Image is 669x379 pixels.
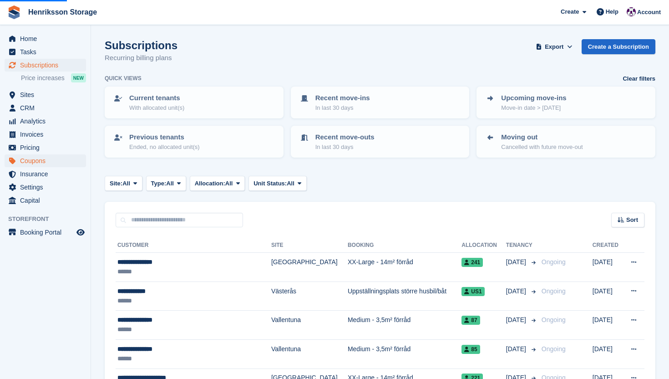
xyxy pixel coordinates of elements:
th: Allocation [461,238,506,253]
button: Site: All [105,176,142,191]
span: Sites [20,88,75,101]
span: Ongoing [542,316,566,323]
a: Current tenants With allocated unit(s) [106,87,283,118]
h1: Subscriptions [105,39,177,51]
span: Capital [20,194,75,207]
a: Previous tenants Ended, no allocated unit(s) [106,127,283,157]
td: Medium - 3,5m² förråd [348,339,461,369]
span: Ongoing [542,287,566,295]
img: Joel Isaksson [627,7,636,16]
span: Analytics [20,115,75,128]
div: NEW [71,73,86,82]
p: Cancelled with future move-out [501,143,583,152]
span: Ongoing [542,345,566,353]
p: Previous tenants [129,132,200,143]
th: Customer [116,238,271,253]
h6: Quick views [105,74,142,82]
td: [DATE] [593,339,623,369]
a: Upcoming move-ins Move-in date > [DATE] [477,87,654,118]
td: XX-Large - 14m² förråd [348,253,461,282]
p: Current tenants [129,93,184,103]
th: Site [271,238,348,253]
button: Unit Status: All [248,176,306,191]
span: Ongoing [542,258,566,266]
a: menu [5,46,86,58]
span: Subscriptions [20,59,75,72]
span: Booking Portal [20,226,75,239]
span: All [122,179,130,188]
span: [DATE] [506,315,528,325]
span: Account [637,8,661,17]
button: Type: All [146,176,186,191]
a: menu [5,194,86,207]
p: Recent move-ins [315,93,370,103]
td: [GEOGRAPHIC_DATA] [271,253,348,282]
p: Moving out [501,132,583,143]
span: All [225,179,233,188]
span: Storefront [8,215,91,224]
td: [DATE] [593,282,623,311]
span: [DATE] [506,344,528,354]
span: US1 [461,287,484,296]
span: Coupons [20,154,75,167]
p: In last 30 days [315,143,375,152]
p: Upcoming move-ins [501,93,566,103]
img: stora-icon-8386f47178a22dfd0bd8f6a31ec36ba5ce8667c1dd55bd0f319d3a0aa187defe.svg [7,5,21,19]
a: menu [5,168,86,180]
span: [DATE] [506,287,528,296]
td: Vallentuna [271,339,348,369]
a: menu [5,102,86,114]
span: 85 [461,345,480,354]
td: [DATE] [593,253,623,282]
span: CRM [20,102,75,114]
a: Recent move-ins In last 30 days [292,87,469,118]
td: Västerås [271,282,348,311]
td: Vallentuna [271,311,348,340]
p: Recent move-outs [315,132,375,143]
span: Help [606,7,618,16]
span: Settings [20,181,75,194]
td: Uppställningsplats större husbil/båt [348,282,461,311]
p: Ended, no allocated unit(s) [129,143,200,152]
span: Price increases [21,74,65,82]
a: menu [5,32,86,45]
a: Henriksson Storage [25,5,101,20]
span: Sort [626,215,638,225]
a: menu [5,226,86,239]
span: 241 [461,258,483,267]
p: Move-in date > [DATE] [501,103,566,113]
a: menu [5,115,86,128]
a: Preview store [75,227,86,238]
span: [DATE] [506,257,528,267]
a: menu [5,88,86,101]
button: Export [534,39,574,54]
span: Invoices [20,128,75,141]
span: Tasks [20,46,75,58]
span: Insurance [20,168,75,180]
span: Create [561,7,579,16]
span: All [166,179,174,188]
a: Price increases NEW [21,73,86,83]
a: menu [5,181,86,194]
a: Moving out Cancelled with future move-out [477,127,654,157]
a: menu [5,154,86,167]
span: Site: [110,179,122,188]
span: 87 [461,316,480,325]
span: Unit Status: [253,179,287,188]
th: Tenancy [506,238,538,253]
button: Allocation: All [190,176,245,191]
p: With allocated unit(s) [129,103,184,113]
a: Clear filters [623,74,655,83]
a: Create a Subscription [582,39,655,54]
th: Created [593,238,623,253]
span: All [287,179,294,188]
span: Allocation: [195,179,225,188]
a: menu [5,128,86,141]
p: Recurring billing plans [105,53,177,63]
p: In last 30 days [315,103,370,113]
td: [DATE] [593,311,623,340]
span: Type: [151,179,167,188]
span: Pricing [20,141,75,154]
a: menu [5,141,86,154]
a: menu [5,59,86,72]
